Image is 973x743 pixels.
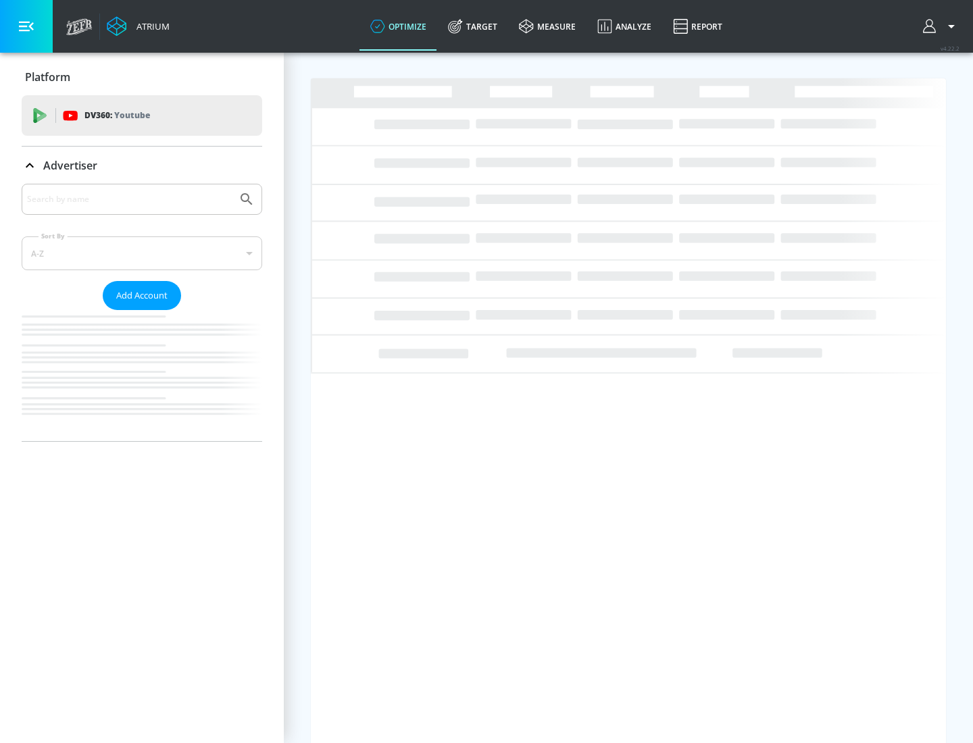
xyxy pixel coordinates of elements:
[25,70,70,84] p: Platform
[662,2,733,51] a: Report
[114,108,150,122] p: Youtube
[27,190,232,208] input: Search by name
[107,16,170,36] a: Atrium
[508,2,587,51] a: measure
[43,158,97,173] p: Advertiser
[587,2,662,51] a: Analyze
[22,95,262,136] div: DV360: Youtube
[437,2,508,51] a: Target
[39,232,68,240] label: Sort By
[131,20,170,32] div: Atrium
[22,184,262,441] div: Advertiser
[359,2,437,51] a: optimize
[116,288,168,303] span: Add Account
[22,58,262,96] div: Platform
[22,310,262,441] nav: list of Advertiser
[22,147,262,184] div: Advertiser
[103,281,181,310] button: Add Account
[84,108,150,123] p: DV360:
[22,236,262,270] div: A-Z
[941,45,959,52] span: v 4.22.2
